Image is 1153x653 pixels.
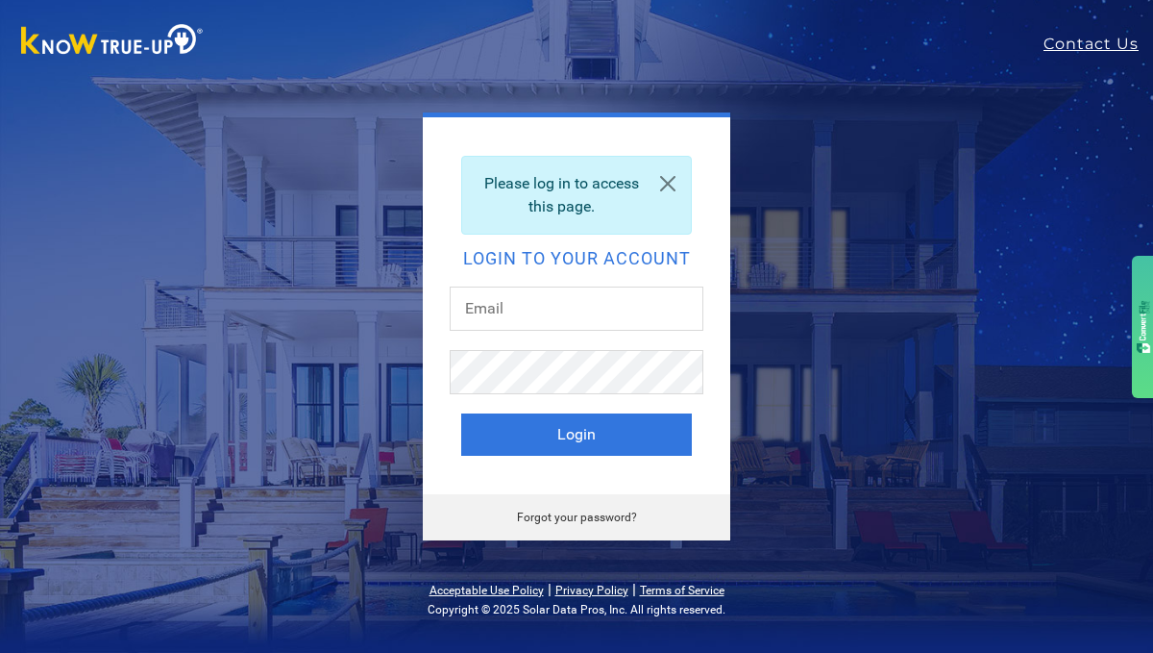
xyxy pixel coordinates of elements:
[555,584,628,597] a: Privacy Policy
[461,250,692,267] h2: Login to your account
[1043,33,1153,56] a: Contact Us
[517,511,637,524] a: Forgot your password?
[429,584,544,597] a: Acceptable Use Policy
[645,157,691,211] a: Close
[12,20,213,63] img: Know True-Up
[450,287,703,331] input: Email
[548,580,552,598] span: |
[1137,300,1151,353] img: gdzwAHDJa65OwAAAABJRU5ErkJggg==
[632,580,636,598] span: |
[461,414,692,456] button: Login
[461,156,692,235] div: Please log in to access this page.
[640,584,724,597] a: Terms of Service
